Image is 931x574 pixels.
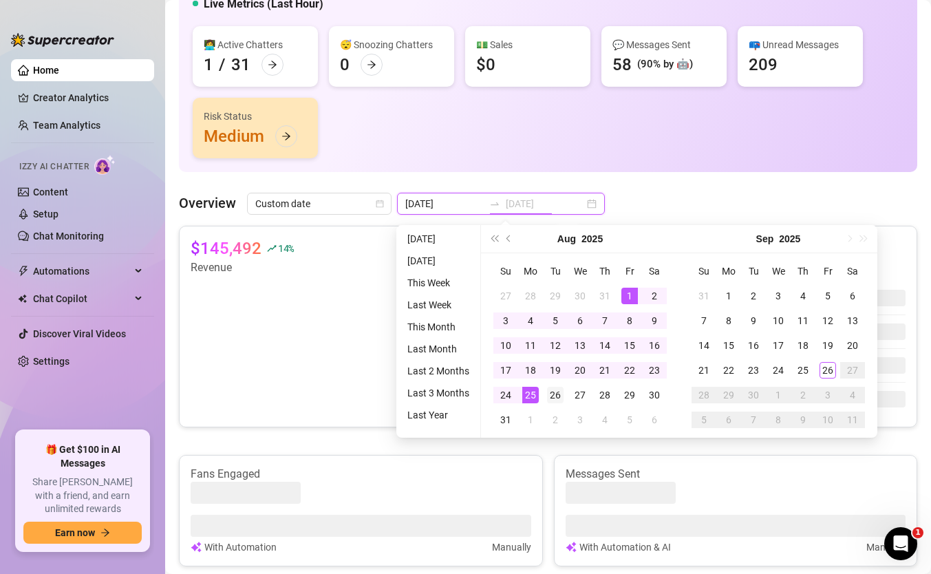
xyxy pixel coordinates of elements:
div: 4 [844,387,861,403]
div: 26 [820,362,836,379]
td: 2025-08-16 [642,333,667,358]
div: (90% by 🤖) [637,56,693,73]
span: calendar [376,200,384,208]
th: Sa [840,259,865,284]
td: 2025-09-04 [592,407,617,432]
td: 2025-07-27 [493,284,518,308]
td: 2025-09-01 [518,407,543,432]
img: logo-BBDzfeDw.svg [11,33,114,47]
div: 11 [844,412,861,428]
div: 30 [646,387,663,403]
td: 2025-08-08 [617,308,642,333]
td: 2025-09-26 [815,358,840,383]
td: 2025-08-29 [617,383,642,407]
span: Earn now [55,527,95,538]
td: 2025-09-11 [791,308,815,333]
div: 1 [770,387,786,403]
td: 2025-09-08 [716,308,741,333]
div: $0 [476,54,495,76]
div: 28 [522,288,539,304]
span: arrow-right [281,131,291,141]
div: 17 [770,337,786,354]
div: 1 [621,288,638,304]
td: 2025-10-10 [815,407,840,432]
td: 2025-08-02 [642,284,667,308]
td: 2025-08-15 [617,333,642,358]
th: Fr [617,259,642,284]
td: 2025-10-04 [840,383,865,407]
article: Manually [866,540,906,555]
td: 2025-09-23 [741,358,766,383]
td: 2025-10-06 [716,407,741,432]
div: 18 [522,362,539,379]
div: 7 [696,312,712,329]
td: 2025-09-09 [741,308,766,333]
li: Last Week [402,297,475,313]
td: 2025-08-06 [568,308,592,333]
div: 💬 Messages Sent [612,37,716,52]
div: 20 [844,337,861,354]
div: 12 [547,337,564,354]
div: 3 [770,288,786,304]
div: 4 [522,312,539,329]
div: 2 [646,288,663,304]
div: 24 [497,387,514,403]
div: 5 [820,288,836,304]
div: 23 [745,362,762,379]
li: Last Month [402,341,475,357]
td: 2025-07-31 [592,284,617,308]
td: 2025-09-13 [840,308,865,333]
div: 16 [745,337,762,354]
td: 2025-10-05 [692,407,716,432]
div: 14 [696,337,712,354]
div: 13 [572,337,588,354]
li: This Week [402,275,475,291]
td: 2025-08-13 [568,333,592,358]
div: Risk Status [204,109,307,124]
div: 31 [231,54,250,76]
th: Su [692,259,716,284]
input: Start date [405,196,484,211]
div: 58 [612,54,632,76]
div: 10 [820,412,836,428]
td: 2025-09-07 [692,308,716,333]
div: 24 [770,362,786,379]
div: 25 [795,362,811,379]
td: 2025-09-17 [766,333,791,358]
div: 30 [745,387,762,403]
div: 19 [820,337,836,354]
button: Previous month (PageUp) [502,225,517,253]
li: [DATE] [402,253,475,269]
th: Th [791,259,815,284]
div: 12 [820,312,836,329]
th: Su [493,259,518,284]
td: 2025-09-06 [840,284,865,308]
span: to [489,198,500,209]
td: 2025-08-09 [642,308,667,333]
div: 6 [844,288,861,304]
td: 2025-09-10 [766,308,791,333]
div: 5 [547,312,564,329]
td: 2025-10-02 [791,383,815,407]
span: Izzy AI Chatter [19,160,89,173]
td: 2025-08-24 [493,383,518,407]
td: 2025-08-18 [518,358,543,383]
div: 10 [497,337,514,354]
div: 1 [204,54,213,76]
button: Choose a month [557,225,576,253]
td: 2025-08-30 [642,383,667,407]
img: svg%3e [191,540,202,555]
div: 7 [597,312,613,329]
td: 2025-09-02 [741,284,766,308]
th: Fr [815,259,840,284]
div: 13 [844,312,861,329]
div: 15 [720,337,737,354]
div: 27 [844,362,861,379]
div: 22 [720,362,737,379]
span: 14 % [278,242,294,255]
div: 9 [795,412,811,428]
div: 26 [547,387,564,403]
td: 2025-09-28 [692,383,716,407]
div: 💵 Sales [476,37,579,52]
div: 7 [745,412,762,428]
